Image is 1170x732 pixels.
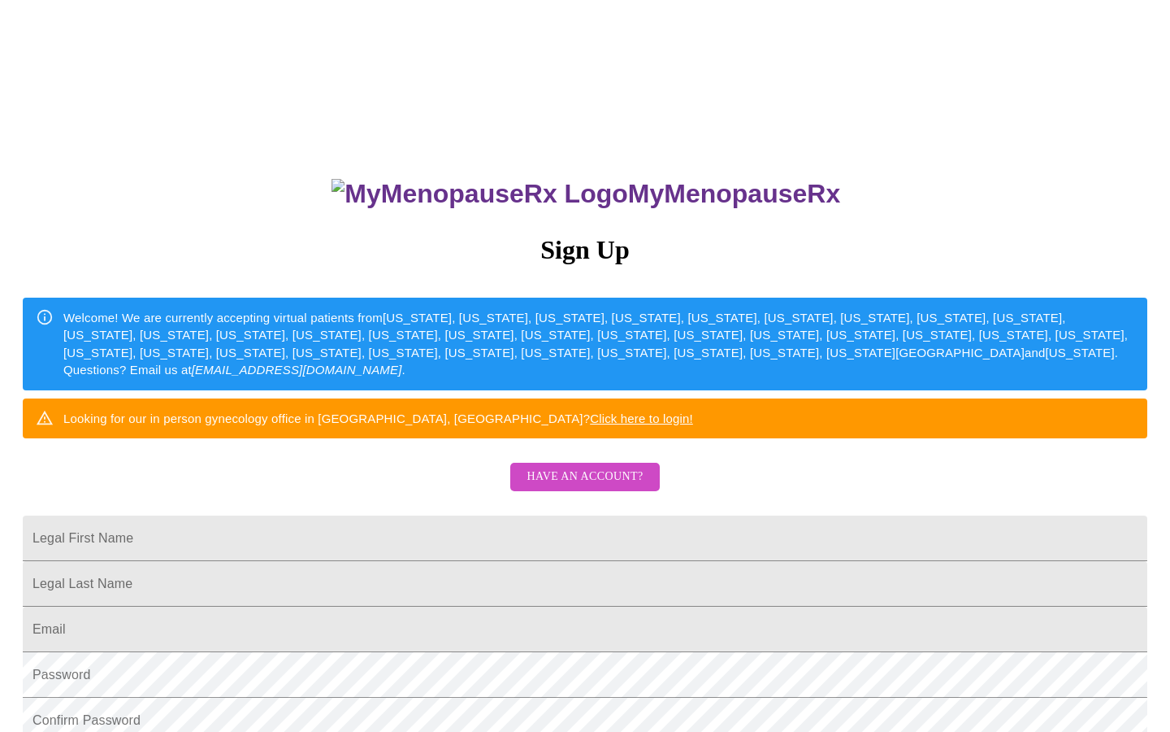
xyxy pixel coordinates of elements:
[331,179,627,209] img: MyMenopauseRx Logo
[590,412,693,425] a: Click here to login!
[23,235,1147,265] h3: Sign Up
[63,303,1134,386] div: Welcome! We are currently accepting virtual patients from [US_STATE], [US_STATE], [US_STATE], [US...
[506,481,663,495] a: Have an account?
[192,363,402,377] em: [EMAIL_ADDRESS][DOMAIN_NAME]
[25,179,1148,209] h3: MyMenopauseRx
[510,463,659,491] button: Have an account?
[526,467,643,487] span: Have an account?
[63,403,693,434] div: Looking for our in person gynecology office in [GEOGRAPHIC_DATA], [GEOGRAPHIC_DATA]?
